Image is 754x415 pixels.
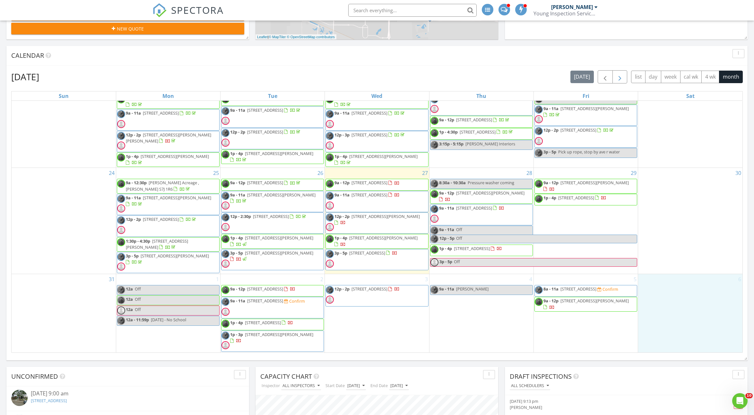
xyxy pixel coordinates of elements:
span: [STREET_ADDRESS] [247,95,283,101]
div: [PERSON_NAME] [551,4,593,10]
span: 12p - 2p [334,286,350,292]
img: sean.jpg [535,195,543,203]
a: Go to August 29, 2025 [629,168,638,178]
span: 12p - 2p [334,213,350,219]
img: default-user-f0147aede5fd5fa78ca7ade42f37bd4542148d508eef1c3d3ea960f66861d68b.jpg [326,223,334,231]
img: brendan.jpg [535,286,543,294]
span: [STREET_ADDRESS] [456,205,492,211]
span: 1p - 4p [439,246,452,251]
img: brendan.jpg [430,286,438,294]
span: Pick up rope, stop by ave r water [558,149,620,155]
a: 3p - 5p [STREET_ADDRESS][PERSON_NAME] [230,250,313,262]
span: 9a - 12p [543,180,559,186]
a: 3p - 5p [STREET_ADDRESS][PERSON_NAME] [126,253,209,265]
span: [STREET_ADDRESS][PERSON_NAME][PERSON_NAME] [126,132,211,144]
img: The Best Home Inspection Software - Spectora [152,3,167,17]
a: 12p - 2p [STREET_ADDRESS][PERSON_NAME] [334,213,420,225]
button: Next month [612,70,628,83]
span: [STREET_ADDRESS][PERSON_NAME] [349,153,418,159]
a: 9a - 12p [STREET_ADDRESS][PERSON_NAME] [334,95,420,107]
img: default-user-f0147aede5fd5fa78ca7ade42f37bd4542148d508eef1c3d3ea960f66861d68b.jpg [221,202,230,210]
a: 1:30p - 4:30p [STREET_ADDRESS][PERSON_NAME] [117,237,220,252]
a: Go to August 27, 2025 [421,168,429,178]
img: default-user-f0147aede5fd5fa78ca7ade42f37bd4542148d508eef1c3d3ea960f66861d68b.jpg [535,137,543,145]
a: 1p - 4p [STREET_ADDRESS][PERSON_NAME] [221,150,324,164]
td: Go to August 18, 2025 [116,83,220,168]
a: 9a - 12p [STREET_ADDRESS][PERSON_NAME] [439,190,524,202]
span: [STREET_ADDRESS][PERSON_NAME] [456,190,524,196]
a: 12p - 3p [STREET_ADDRESS] [334,132,406,138]
a: 1:30p - 4:30p [STREET_ADDRESS][PERSON_NAME] [126,238,188,250]
span: 8:30a - 10:30a [439,180,466,186]
span: 1p - 4:30p [439,129,458,135]
img: default-user-f0147aede5fd5fa78ca7ade42f37bd4542148d508eef1c3d3ea960f66861d68b.jpg [221,139,230,147]
a: 1p - 4p [STREET_ADDRESS] [543,195,606,201]
span: [STREET_ADDRESS][PERSON_NAME] [560,106,629,111]
a: Go to August 30, 2025 [734,168,742,178]
a: 9a - 11a [STREET_ADDRESS] [230,107,301,113]
a: 9a - 12p [STREET_ADDRESS] [221,285,324,297]
a: 8a - 11a [STREET_ADDRESS] Confirm [534,285,637,297]
span: 9a - 12p [230,95,245,101]
a: 12p - 2:30p [STREET_ADDRESS] [230,213,307,219]
a: 9a - 12p [STREET_ADDRESS] [439,117,510,123]
span: 1p - 4p [126,153,139,159]
a: 9a - 12p [STREET_ADDRESS] [230,286,295,292]
a: 1p - 4p [STREET_ADDRESS][PERSON_NAME] [325,234,428,248]
span: [STREET_ADDRESS] [253,213,289,219]
a: Go to August 28, 2025 [525,168,533,178]
img: sean.jpg [430,129,438,137]
img: sean.jpg [221,286,230,294]
img: brendan.jpg [117,195,125,203]
img: default-user-f0147aede5fd5fa78ca7ade42f37bd4542148d508eef1c3d3ea960f66861d68b.jpg [430,215,438,223]
span: 3p - 5p [126,253,139,259]
a: 1p - 4p [STREET_ADDRESS][PERSON_NAME] [230,151,313,162]
img: brendan.jpg [326,132,334,140]
span: 8a - 11a [543,286,559,292]
img: brendan.jpg [326,286,334,294]
a: 12p - 2p [STREET_ADDRESS] [543,127,615,133]
span: Off [564,95,570,101]
td: Go to August 24, 2025 [12,168,116,274]
button: month [719,71,743,83]
img: sean.jpg [430,246,438,254]
span: [STREET_ADDRESS] [351,132,387,138]
td: Go to September 5, 2025 [533,274,638,353]
img: brendan.jpg [535,127,543,135]
td: Go to August 31, 2025 [12,274,116,353]
a: 12p - 3p [STREET_ADDRESS] [325,131,428,152]
img: brendan.jpg [326,110,334,118]
span: 9a - 12p [230,286,245,292]
span: [STREET_ADDRESS] [349,250,385,256]
a: 12p - 2p [STREET_ADDRESS][PERSON_NAME] [325,212,428,234]
span: 9a - 11a [543,106,559,111]
span: 3p - 5p [543,149,556,155]
a: 9a - 12p [STREET_ADDRESS][PERSON_NAME] [543,180,629,192]
a: 9a - 11a [STREET_ADDRESS][PERSON_NAME] [126,195,211,207]
span: [STREET_ADDRESS][PERSON_NAME] [245,151,313,156]
img: sean.jpg [430,190,438,198]
a: 9a - 11a [STREET_ADDRESS][PERSON_NAME] [221,191,324,212]
img: brendan.jpg [430,205,438,213]
td: Go to September 2, 2025 [221,274,325,353]
a: 9a - 11a [STREET_ADDRESS] [439,205,504,211]
td: Go to September 1, 2025 [116,274,220,353]
img: sean.jpg [117,238,125,246]
span: 9a - 11a [126,110,141,116]
button: 4 wk [701,71,719,83]
a: 12p - 2:30p [STREET_ADDRESS] [221,212,324,234]
a: 8a - 11a [STREET_ADDRESS] [543,286,597,292]
img: sean.jpg [326,153,334,161]
button: New Quote [11,23,244,34]
span: 9a - 12:30p [126,180,147,186]
button: list [631,71,646,83]
a: Wednesday [370,91,384,100]
a: © OpenStreetMap contributors [287,35,335,39]
span: 1p - 4p [334,235,347,241]
td: Go to August 28, 2025 [429,168,533,274]
img: default-user-f0147aede5fd5fa78ca7ade42f37bd4542148d508eef1c3d3ea960f66861d68b.jpg [326,260,334,268]
span: 12p - 3p [334,132,350,138]
a: 1p - 4p [STREET_ADDRESS][PERSON_NAME] [117,152,220,167]
a: 9a - 11a [STREET_ADDRESS][PERSON_NAME] [117,194,220,215]
button: cal wk [680,71,702,83]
